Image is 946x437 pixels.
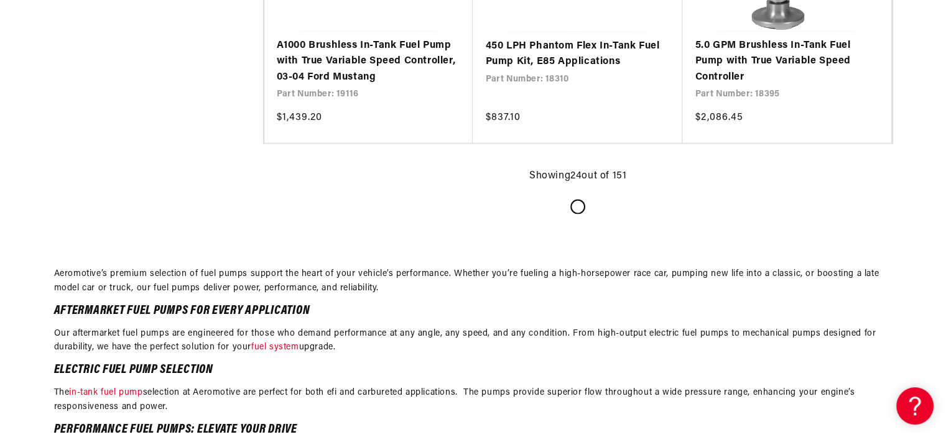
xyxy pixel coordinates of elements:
a: in-tank fuel pump [69,388,142,397]
h2: Aftermarket Fuel Pumps for Every Application [54,306,893,317]
a: A1000 Brushless In-Tank Fuel Pump with True Variable Speed Controller, 03-04 Ford Mustang [277,38,461,86]
p: The selection at Aeromotive are perfect for both efi and carbureted applications. The pumps provi... [54,386,893,414]
a: 450 LPH Phantom Flex In-Tank Fuel Pump Kit, E85 Applications [485,39,670,70]
span: 24 [570,171,582,181]
p: Showing out of 151 [529,168,626,185]
a: fuel system [251,343,299,352]
p: Aeromotive’s premium selection of fuel pumps support the heart of your vehicle’s performance. Whe... [54,267,893,295]
h2: Performance Fuel Pumps: Elevate Your Drive [54,425,893,436]
h2: Electric Fuel Pump Selection [54,365,893,376]
p: Our aftermarket fuel pumps are engineered for those who demand performance at any angle, any spee... [54,327,893,355]
a: 5.0 GPM Brushless In-Tank Fuel Pump with True Variable Speed Controller [695,38,879,86]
